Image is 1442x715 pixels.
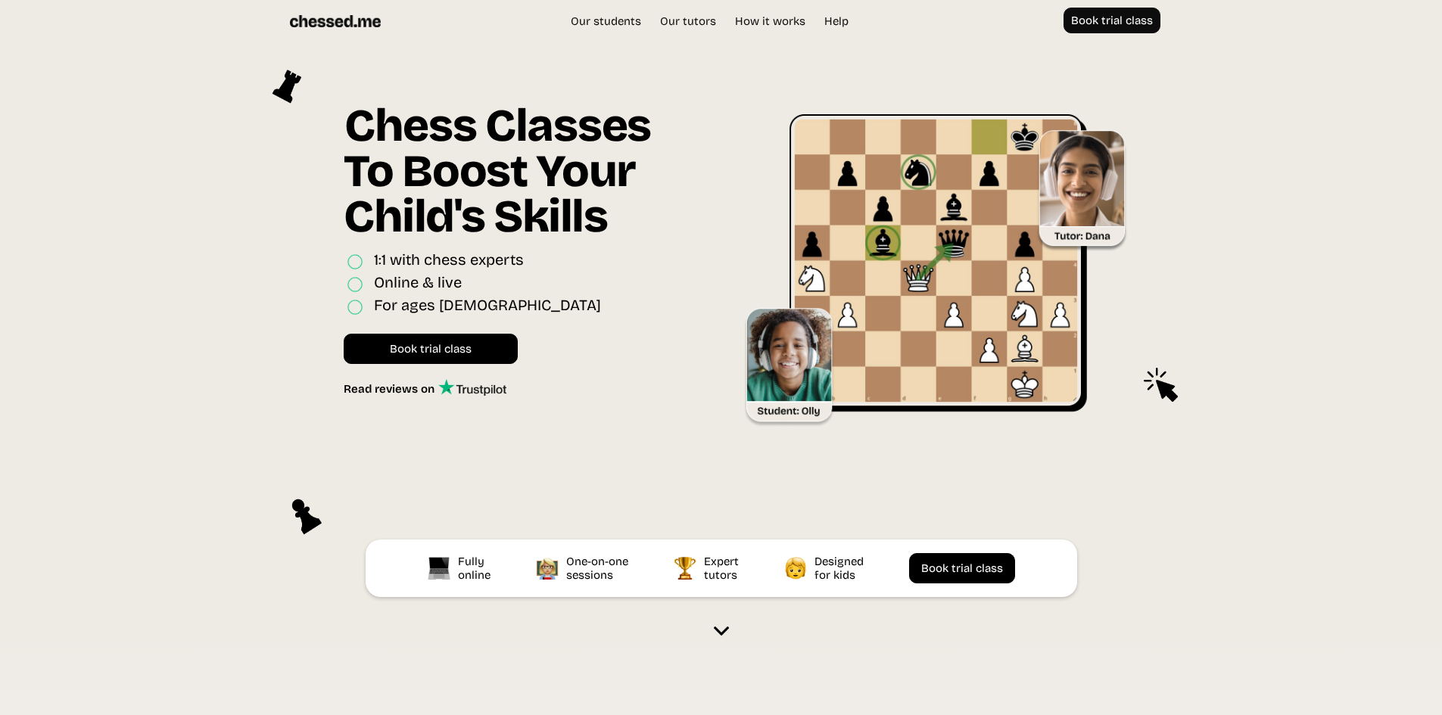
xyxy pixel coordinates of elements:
div: Online & live [374,273,462,295]
div: Expert tutors [704,555,743,582]
a: Our students [563,14,649,29]
div: For ages [DEMOGRAPHIC_DATA] [374,296,601,318]
a: Book trial class [1064,8,1160,33]
a: How it works [727,14,813,29]
div: Fully online [458,555,494,582]
a: Read reviews on [344,379,506,396]
a: Book trial class [344,334,518,364]
a: Help [817,14,856,29]
div: Designed for kids [814,555,867,582]
div: Read reviews on [344,382,438,396]
div: 1:1 with chess experts [374,250,524,272]
div: One-on-one sessions [566,555,632,582]
a: Book trial class [909,553,1015,583]
a: Our tutors [652,14,724,29]
h1: Chess Classes To Boost Your Child's Skills [344,103,698,250]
